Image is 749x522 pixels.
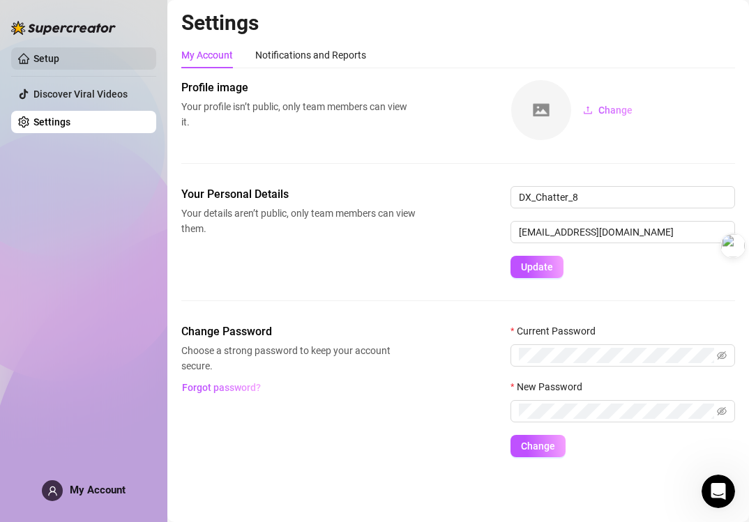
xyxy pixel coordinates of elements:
img: square-placeholder.png [511,80,571,140]
button: Forgot password? [181,376,261,399]
input: Current Password [519,348,714,363]
button: Change [510,435,566,457]
a: Discover Viral Videos [33,89,128,100]
img: logo-BBDzfeDw.svg [11,21,116,35]
span: Profile image [181,79,416,96]
span: user [47,486,58,496]
input: Enter new email [510,221,735,243]
span: Forgot password? [182,382,261,393]
span: Change [598,105,633,116]
a: Setup [33,53,59,64]
span: eye-invisible [717,406,727,416]
span: Change Password [181,323,416,340]
div: Notifications and Reports [255,47,366,63]
h2: Settings [181,10,735,36]
button: Update [510,256,563,278]
button: Change [572,99,644,121]
label: New Password [510,379,591,394]
span: Your details aren’t public, only team members can view them. [181,206,416,236]
span: eye-invisible [717,351,727,360]
input: Enter name [510,186,735,208]
div: My Account [181,47,233,63]
span: My Account [70,484,126,496]
span: Your Personal Details [181,186,416,203]
iframe: Intercom live chat [702,475,735,508]
span: Your profile isn’t public, only team members can view it. [181,99,416,130]
span: Change [521,440,555,452]
span: Choose a strong password to keep your account secure. [181,343,416,374]
input: New Password [519,404,714,419]
a: Settings [33,116,70,128]
span: upload [583,105,593,115]
label: Current Password [510,323,605,339]
span: Update [521,261,553,272]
